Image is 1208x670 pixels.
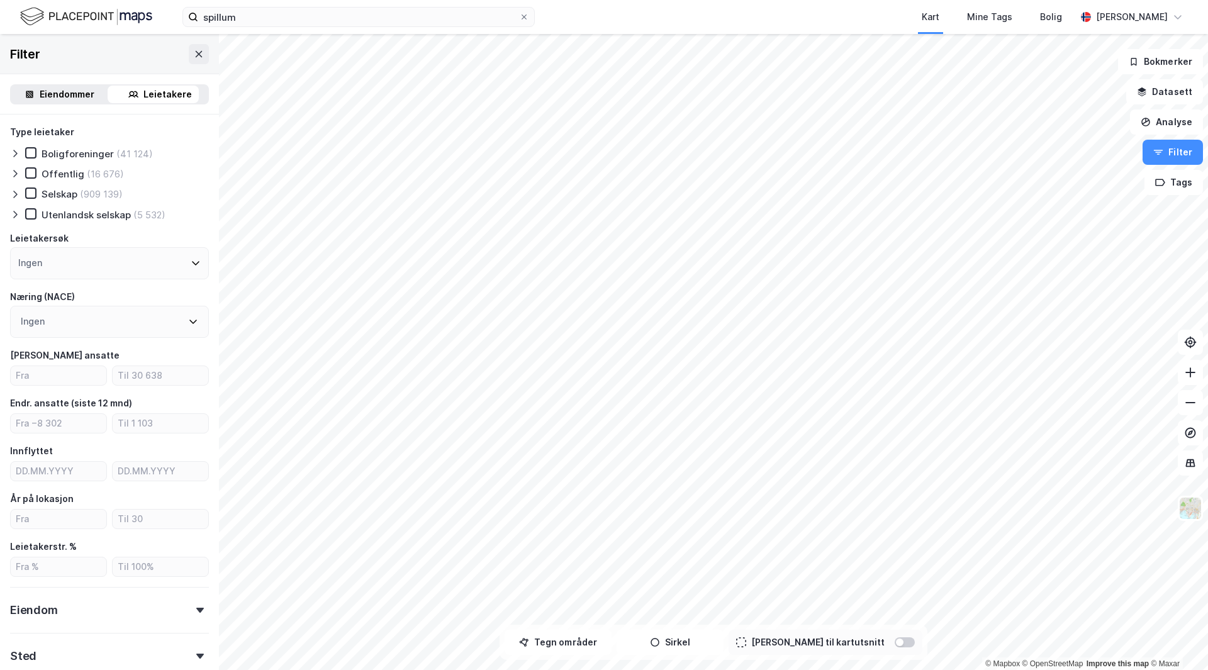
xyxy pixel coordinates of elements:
[133,209,165,221] div: (5 532)
[80,188,123,200] div: (909 139)
[1130,109,1203,135] button: Analyse
[1143,140,1203,165] button: Filter
[40,87,94,102] div: Eiendommer
[42,168,84,180] div: Offentlig
[113,510,208,528] input: Til 30
[198,8,519,26] input: Søk på adresse, matrikkel, gårdeiere, leietakere eller personer
[967,9,1012,25] div: Mine Tags
[42,188,77,200] div: Selskap
[42,148,114,160] div: Boligforeninger
[20,6,152,28] img: logo.f888ab2527a4732fd821a326f86c7f29.svg
[116,148,153,160] div: (41 124)
[11,462,106,481] input: DD.MM.YYYY
[11,557,106,576] input: Fra %
[751,635,885,650] div: [PERSON_NAME] til kartutsnitt
[985,659,1020,668] a: Mapbox
[18,255,42,271] div: Ingen
[11,510,106,528] input: Fra
[10,348,120,363] div: [PERSON_NAME] ansatte
[143,87,192,102] div: Leietakere
[922,9,939,25] div: Kart
[1118,49,1203,74] button: Bokmerker
[1126,79,1203,104] button: Datasett
[505,630,612,655] button: Tegn områder
[1145,610,1208,670] div: Kontrollprogram for chat
[10,125,74,140] div: Type leietaker
[113,462,208,481] input: DD.MM.YYYY
[42,209,131,221] div: Utenlandsk selskap
[1144,170,1203,195] button: Tags
[113,366,208,385] input: Til 30 638
[10,649,36,664] div: Sted
[10,491,74,506] div: År på lokasjon
[1096,9,1168,25] div: [PERSON_NAME]
[1178,496,1202,520] img: Z
[113,414,208,433] input: Til 1 103
[10,539,77,554] div: Leietakerstr. %
[10,603,58,618] div: Eiendom
[617,630,724,655] button: Sirkel
[11,366,106,385] input: Fra
[1022,659,1083,668] a: OpenStreetMap
[11,414,106,433] input: Fra −8 302
[1087,659,1149,668] a: Improve this map
[10,44,40,64] div: Filter
[10,396,132,411] div: Endr. ansatte (siste 12 mnd)
[21,314,45,329] div: Ingen
[1145,610,1208,670] iframe: Chat Widget
[113,557,208,576] input: Til 100%
[87,168,124,180] div: (16 676)
[10,231,69,246] div: Leietakersøk
[10,444,53,459] div: Innflyttet
[10,289,75,304] div: Næring (NACE)
[1040,9,1062,25] div: Bolig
